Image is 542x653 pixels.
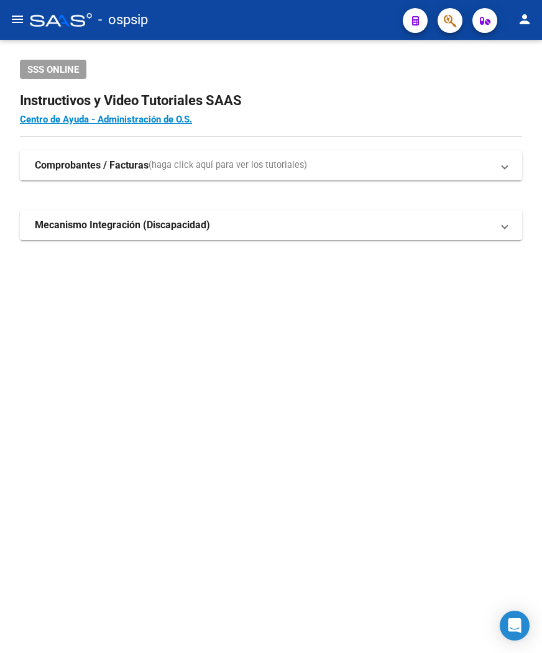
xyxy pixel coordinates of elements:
span: - ospsip [98,6,148,34]
div: Open Intercom Messenger [500,611,530,641]
strong: Mecanismo Integración (Discapacidad) [35,218,210,232]
mat-icon: menu [10,12,25,27]
strong: Comprobantes / Facturas [35,159,149,172]
mat-expansion-panel-header: Comprobantes / Facturas(haga click aquí para ver los tutoriales) [20,151,522,180]
a: Centro de Ayuda - Administración de O.S. [20,114,192,125]
h2: Instructivos y Video Tutoriales SAAS [20,89,522,113]
span: (haga click aquí para ver los tutoriales) [149,159,307,172]
mat-icon: person [517,12,532,27]
button: SSS ONLINE [20,60,86,79]
span: SSS ONLINE [27,64,79,75]
mat-expansion-panel-header: Mecanismo Integración (Discapacidad) [20,210,522,240]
